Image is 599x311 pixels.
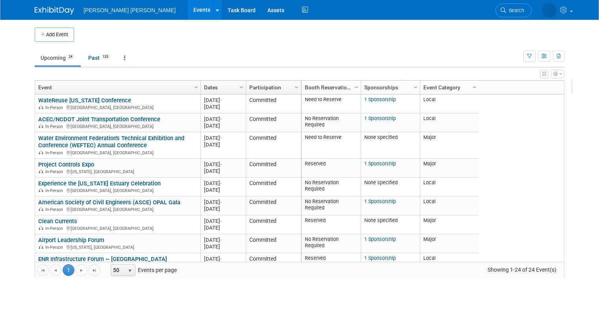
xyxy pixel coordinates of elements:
a: Event [38,81,195,94]
button: Add Event [35,28,74,42]
td: No Reservation Required [302,178,361,196]
td: No Reservation Required [302,234,361,253]
span: In-Person [45,245,65,250]
td: Major [420,215,479,234]
a: Participation [249,81,296,94]
td: Need to Reserve [302,132,361,159]
span: - [220,180,222,186]
div: [DATE] [204,224,242,231]
td: Local [420,196,479,215]
img: In-Person Event [39,105,43,109]
a: Booth Reservation Status [305,81,356,94]
div: [DATE] [204,104,242,110]
td: Committed [246,196,301,215]
span: Go to the previous page [52,267,59,274]
td: Local [420,94,479,113]
div: [DATE] [204,237,242,243]
div: [GEOGRAPHIC_DATA], [GEOGRAPHIC_DATA] [38,149,197,156]
span: - [220,97,222,103]
span: 1 [63,264,74,276]
td: No Reservation Required [302,113,361,132]
img: In-Person Event [39,226,43,230]
td: No Reservation Required [302,196,361,215]
span: Column Settings [353,84,360,91]
div: [DATE] [204,199,242,205]
a: ACEC/NCDOT Joint Transportation Conference [38,116,160,123]
span: In-Person [45,150,65,155]
span: In-Person [45,169,65,174]
a: Experience the [US_STATE] Estuary Celebration [38,180,161,187]
div: [DATE] [204,116,242,122]
td: Committed [246,253,301,272]
span: Go to the next page [78,267,85,274]
td: Committed [246,94,301,113]
div: [DATE] [204,187,242,193]
div: [DATE] [204,255,242,262]
td: Reserved [302,215,361,234]
img: In-Person Event [39,245,43,249]
span: - [220,218,222,224]
span: - [220,116,222,122]
td: Committed [246,132,301,159]
img: In-Person Event [39,188,43,192]
a: Go to the first page [37,264,49,276]
span: In-Person [45,105,65,110]
a: 1 Sponsorship [364,96,396,102]
div: [DATE] [204,122,242,129]
span: Column Settings [238,84,245,91]
td: Major [420,132,479,159]
a: Column Settings [412,81,420,93]
span: None specified [364,180,398,185]
span: In-Person [45,207,65,212]
div: [GEOGRAPHIC_DATA], [GEOGRAPHIC_DATA] [38,206,197,213]
div: [DATE] [204,97,242,104]
div: [DATE] [204,168,242,174]
a: American Society of Civil Engineers (ASCE) OPAL Gala [38,199,180,206]
div: [GEOGRAPHIC_DATA], [GEOGRAPHIC_DATA] [38,225,197,231]
span: In-Person [45,188,65,193]
td: Committed [246,159,301,178]
span: Column Settings [193,84,199,91]
div: [DATE] [204,180,242,187]
span: - [220,199,222,205]
a: WateReuse [US_STATE] Conference [38,97,131,104]
span: In-Person [45,124,65,129]
a: 1 Sponsorship [364,255,396,261]
td: Reserved [302,159,361,178]
span: Column Settings [412,84,419,91]
a: Clean Currents [38,218,77,225]
div: [GEOGRAPHIC_DATA], [GEOGRAPHIC_DATA] [38,104,197,111]
img: In-Person Event [39,124,43,128]
div: [DATE] [204,141,242,148]
a: Column Settings [352,81,361,93]
td: Committed [246,113,301,132]
a: Column Settings [293,81,301,93]
td: Local [420,113,479,132]
td: Committed [246,178,301,196]
a: 1 Sponsorship [364,198,396,204]
div: [DATE] [204,161,242,168]
a: Upcoming24 [35,50,81,65]
span: Events per page [101,264,185,276]
img: In-Person Event [39,150,43,154]
span: - [220,161,222,167]
span: - [220,256,222,262]
a: Go to the next page [76,264,87,276]
div: [DATE] [204,135,242,141]
a: Column Settings [471,81,479,93]
span: Column Settings [471,84,478,91]
div: [DATE] [204,205,242,212]
span: select [127,268,133,274]
img: ExhibitDay [35,7,74,15]
td: Local [420,253,479,272]
a: Water Environment Federation's Technical Exhibition and Conference (WEFTEC) Annual Conference [38,135,184,149]
td: Major [420,234,479,253]
a: 1 Sponsorship [364,115,396,121]
td: Committed [246,234,301,253]
span: Go to the first page [40,267,46,274]
a: Past133 [82,50,117,65]
a: 1 Sponsorship [364,236,396,242]
img: In-Person Event [39,169,43,173]
span: 24 [66,54,75,60]
div: [DATE] [204,218,242,224]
